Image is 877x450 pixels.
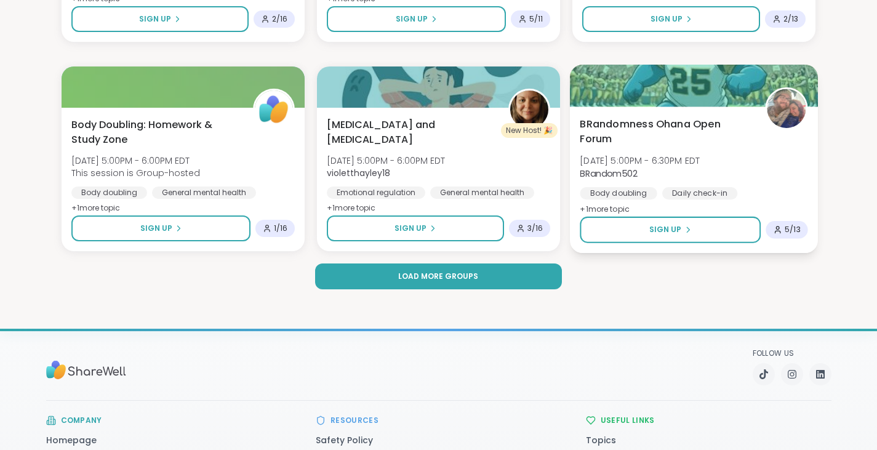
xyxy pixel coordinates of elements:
button: Sign Up [327,215,504,241]
span: Sign Up [396,14,428,25]
span: Sign Up [139,14,171,25]
button: Sign Up [327,6,506,32]
a: Instagram [781,363,803,385]
div: New Host! 🎉 [501,123,558,138]
span: [MEDICAL_DATA] and [MEDICAL_DATA] [327,118,495,147]
div: Daily check-in [662,187,737,199]
h3: Resources [330,416,378,425]
a: Homepage [46,434,97,446]
button: Sign Up [582,6,760,32]
span: This session is Group-hosted [71,167,200,179]
span: Sign Up [140,223,172,234]
img: BRandom502 [767,89,806,128]
span: 5 / 13 [785,225,801,235]
a: Safety Policy [316,434,373,446]
div: General mental health [430,187,534,199]
button: Sign Up [580,217,761,243]
span: [DATE] 5:00PM - 6:30PM EDT [580,155,700,167]
div: Emotional regulation [327,187,425,199]
button: Sign Up [71,215,250,241]
img: Sharewell [46,355,126,385]
h3: Company [61,416,102,425]
span: Sign Up [649,224,682,235]
div: Body doubling [71,187,147,199]
b: BRandom502 [580,167,638,179]
a: Topics [586,434,616,446]
span: Sign Up [394,223,426,234]
div: Body doubling [580,187,657,199]
span: 1 / 16 [274,223,287,233]
h3: Useful Links [601,416,655,425]
span: 5 / 11 [529,14,543,24]
img: violetthayley18 [510,90,548,129]
a: LinkedIn [809,363,831,385]
img: ShareWell [255,90,293,129]
span: [DATE] 5:00PM - 6:00PM EDT [71,155,200,167]
button: Sign Up [71,6,249,32]
span: Sign Up [651,14,683,25]
span: 3 / 16 [527,223,543,233]
p: Follow Us [753,348,831,358]
span: Load more groups [398,271,478,282]
button: Load more groups [315,263,561,289]
span: Body Doubling: Homework & Study Zone [71,118,239,147]
span: 2 / 13 [783,14,798,24]
span: 2 / 16 [272,14,287,24]
b: violetthayley18 [327,167,390,179]
span: BRandomness Ohana Open Forum [580,117,751,147]
a: TikTok [753,363,775,385]
span: [DATE] 5:00PM - 6:00PM EDT [327,155,445,167]
div: General mental health [152,187,256,199]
